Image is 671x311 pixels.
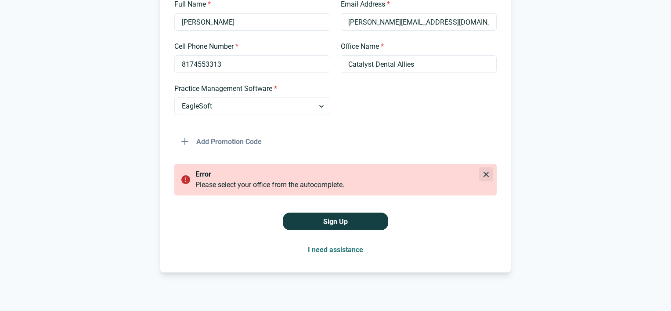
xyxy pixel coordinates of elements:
div: Please select your office from the autocomplete. [195,180,490,190]
label: Practice Management Software [174,83,325,94]
label: Office Name [341,41,491,52]
button: I need assistance [301,241,370,258]
p: error [195,169,486,180]
button: Sign Up [283,213,388,230]
button: Add Promotion Code [174,133,269,150]
input: Type your office name and address [341,55,497,73]
label: Cell Phone Number [174,41,325,52]
button: Close [479,167,493,181]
